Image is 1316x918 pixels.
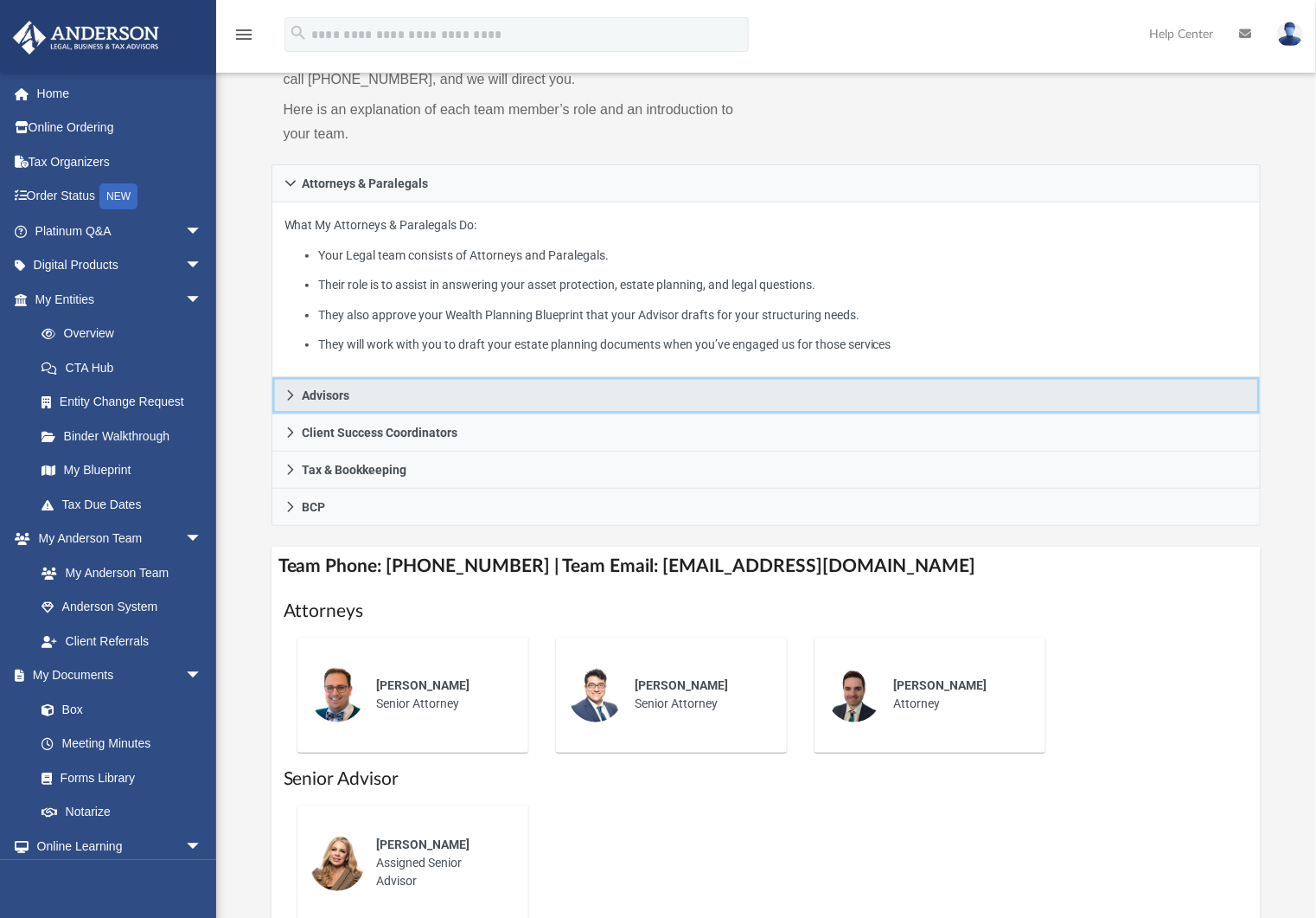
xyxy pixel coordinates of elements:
a: Attorneys & Paralegals [272,164,1262,202]
div: Assigned Senior Advisor [365,824,516,902]
a: My Blueprint [24,453,220,488]
span: arrow_drop_down [185,522,220,557]
span: [PERSON_NAME] [636,678,729,692]
div: Attorney [882,664,1033,725]
span: arrow_drop_down [185,658,220,694]
span: arrow_drop_down [185,248,220,284]
img: User Pic [1277,22,1303,47]
div: NEW [99,183,137,209]
span: [PERSON_NAME] [377,678,470,692]
a: My Documentsarrow_drop_down [12,658,220,693]
p: Here is an explanation of each team member’s role and an introduction to your team. [284,98,754,146]
a: Tax Due Dates [24,487,228,522]
a: Digital Productsarrow_drop_down [12,248,228,283]
img: Anderson Advisors Platinum Portal [8,21,164,55]
a: Forms Library [24,761,211,795]
a: Platinum Q&Aarrow_drop_down [12,214,228,248]
a: Meeting Minutes [24,727,220,761]
a: My Anderson Teamarrow_drop_down [12,522,220,556]
a: Client Success Coordinators [272,414,1262,452]
a: My Anderson Team [24,555,211,590]
img: thumbnail [310,667,365,722]
span: Advisors [303,389,350,401]
a: Order StatusNEW [12,179,228,215]
a: Notarize [24,795,220,830]
a: Box [24,692,211,727]
a: My Entitiesarrow_drop_down [12,282,228,317]
a: Anderson System [24,590,220,625]
h1: Attorneys [284,599,1249,624]
span: Attorneys & Paralegals [303,177,429,189]
li: Your Legal team consists of Attorneys and Paralegals. [318,245,1249,266]
img: thumbnail [310,836,365,891]
div: Attorneys & Paralegals [272,202,1262,378]
img: thumbnail [568,667,623,722]
a: CTA Hub [24,350,228,385]
h4: Team Phone: [PHONE_NUMBER] | Team Email: [EMAIL_ADDRESS][DOMAIN_NAME] [272,547,1262,586]
a: Online Learningarrow_drop_down [12,829,220,863]
a: Tax Organizers [12,144,228,179]
a: menu [233,33,254,45]
i: search [289,23,308,42]
a: Overview [24,317,228,351]
span: [PERSON_NAME] [377,838,470,851]
a: Binder Walkthrough [24,419,228,453]
a: Tax & Bookkeeping [272,452,1262,489]
li: They also approve your Wealth Planning Blueprint that your Advisor drafts for your structuring ne... [318,305,1249,326]
li: They will work with you to draft your estate planning documents when you’ve engaged us for those ... [318,334,1249,356]
img: thumbnail [827,667,882,722]
a: Advisors [272,377,1262,414]
div: Senior Attorney [365,664,516,725]
a: Entity Change Request [24,385,228,420]
a: Online Ordering [12,111,228,145]
a: Client Referrals [24,624,220,658]
span: Tax & Bookkeeping [303,464,407,476]
span: arrow_drop_down [185,214,220,249]
span: BCP [303,501,326,513]
i: menu [233,24,254,45]
p: What My Attorneys & Paralegals Do: [284,215,1249,356]
h1: Senior Advisor [284,767,1249,792]
span: [PERSON_NAME] [894,678,987,692]
li: Their role is to assist in answering your asset protection, estate planning, and legal questions. [318,274,1249,296]
span: Client Success Coordinators [303,427,458,439]
span: arrow_drop_down [185,829,220,864]
a: BCP [272,489,1262,526]
span: arrow_drop_down [185,282,220,318]
div: Senior Attorney [623,664,775,725]
a: Home [12,76,228,111]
